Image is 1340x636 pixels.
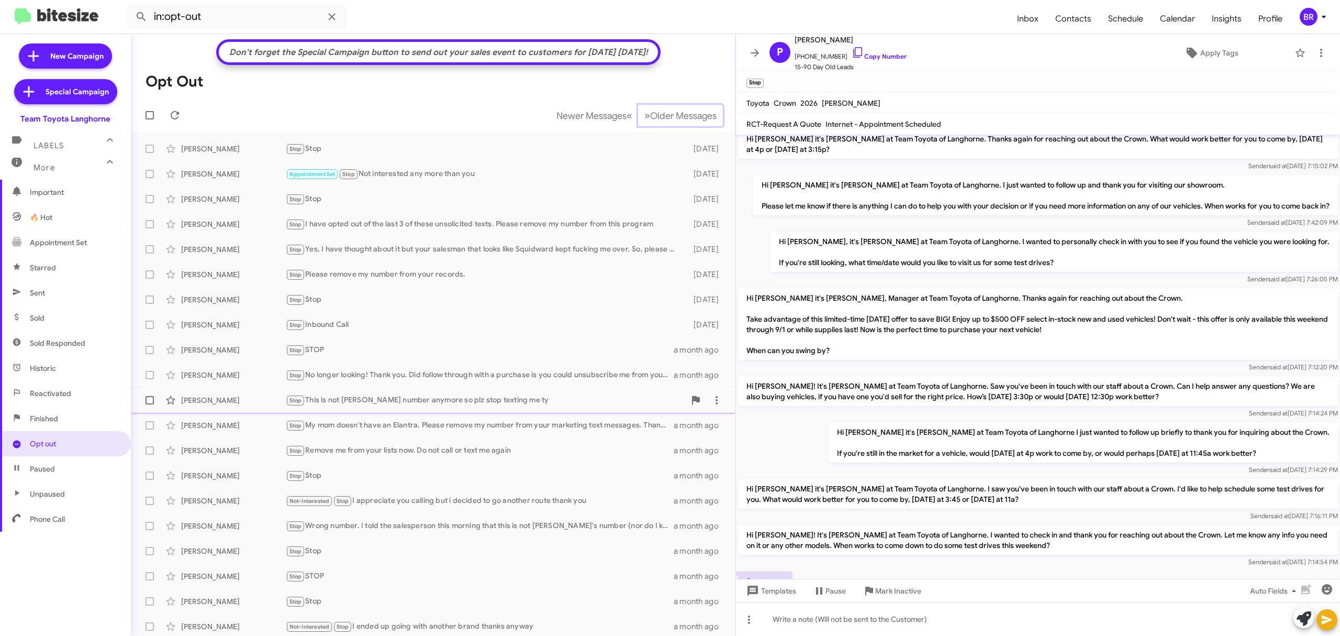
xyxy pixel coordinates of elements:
[1009,4,1047,34] a: Inbox
[30,237,87,248] span: Appointment Set
[805,582,854,600] button: Pause
[556,110,627,122] span: Newer Messages
[682,169,727,179] div: [DATE]
[800,98,818,108] span: 2026
[875,582,921,600] span: Mark Inactive
[181,571,286,582] div: [PERSON_NAME]
[682,320,727,330] div: [DATE]
[30,262,56,273] span: Starred
[342,171,355,178] span: Stop
[1132,43,1290,62] button: Apply Tags
[286,394,685,407] div: This is not [PERSON_NAME] number anymore so plz stop texting me ty
[674,445,727,456] div: a month ago
[19,43,112,69] a: New Campaign
[638,105,723,126] button: Next
[289,347,302,354] span: Stop
[286,218,682,231] div: I have opted out of the last 3 of these unsolicited texts. Please remove my number from this program
[286,294,682,306] div: Stop
[289,146,302,152] span: Stop
[1248,558,1338,566] span: Sender [DATE] 7:14:54 PM
[829,423,1338,463] p: Hi [PERSON_NAME] it's [PERSON_NAME] at Team Toyota of Langhorne I just wanted to follow up briefl...
[1152,4,1203,34] a: Calendar
[1271,512,1289,520] span: said at
[286,344,674,356] div: STOP
[674,571,727,582] div: a month ago
[289,246,302,253] span: Stop
[30,514,65,524] span: Phone Call
[852,52,907,60] a: Copy Number
[30,313,44,323] span: Sold
[181,445,286,456] div: [PERSON_NAME]
[682,144,727,154] div: [DATE]
[744,582,796,600] span: Templates
[50,51,104,61] span: New Campaign
[289,372,302,379] span: Stop
[289,473,302,479] span: Stop
[286,143,682,155] div: Stop
[1203,4,1250,34] a: Insights
[1300,8,1317,26] div: BR
[289,548,302,555] span: Stop
[181,194,286,204] div: [PERSON_NAME]
[30,413,58,424] span: Finished
[286,244,682,256] div: Yes, I have thought about it but your salesman that looks like Squidward kept fucking me over. So...
[286,319,682,331] div: Inbound Call
[682,244,727,255] div: [DATE]
[774,98,796,108] span: Crown
[289,196,302,203] span: Stop
[1291,8,1328,26] button: BR
[286,168,682,180] div: Not interested any more than you
[854,582,930,600] button: Mark Inactive
[736,582,805,600] button: Templates
[738,377,1338,406] p: Hi [PERSON_NAME]! It's [PERSON_NAME] at Team Toyota of Langhorne. Saw you've been in touch with o...
[289,297,302,303] span: Stop
[1200,43,1238,62] span: Apply Tags
[181,596,286,607] div: [PERSON_NAME]
[286,545,674,557] div: Stop
[1268,275,1286,283] span: said at
[30,464,55,474] span: Paused
[20,114,110,124] div: Team Toyota Langhorne
[746,98,769,108] span: Toyota
[674,496,727,506] div: a month ago
[1269,162,1287,170] span: said at
[289,523,302,530] span: Stop
[181,496,286,506] div: [PERSON_NAME]
[650,110,717,122] span: Older Messages
[551,105,723,126] nav: Page navigation example
[30,338,85,348] span: Sold Responded
[738,129,1338,159] p: Hi [PERSON_NAME] it's [PERSON_NAME] at Team Toyota of Langhorne. Thanks again for reaching out ab...
[286,269,682,281] div: Please remove my number from your records.
[1269,409,1288,417] span: said at
[795,34,907,46] span: [PERSON_NAME]
[1247,218,1338,226] span: Sender [DATE] 7:42:09 PM
[181,169,286,179] div: [PERSON_NAME]
[30,363,56,374] span: Historic
[30,288,45,298] span: Sent
[30,212,52,223] span: 🔥 Hot
[753,176,1338,215] p: Hi [PERSON_NAME] it's [PERSON_NAME] at Team Toyota of Langhorne. I just wanted to follow up and t...
[825,582,846,600] span: Pause
[286,520,674,532] div: Wrong number. I told the salesperson this morning that this is not [PERSON_NAME]'s number (nor do...
[1047,4,1100,34] a: Contacts
[181,244,286,255] div: [PERSON_NAME]
[286,596,674,608] div: Stop
[146,73,204,90] h1: Opt Out
[181,269,286,280] div: [PERSON_NAME]
[286,571,674,583] div: STOP
[825,119,941,129] span: Internet - Appointment Scheduled
[674,420,727,431] div: a month ago
[286,495,674,507] div: I appreciate you calling but i decided to go another route thank you
[777,44,783,61] span: P
[1269,558,1287,566] span: said at
[181,370,286,380] div: [PERSON_NAME]
[1250,582,1300,600] span: Auto Fields
[1269,363,1288,371] span: said at
[181,621,286,632] div: [PERSON_NAME]
[289,573,302,580] span: Stop
[674,621,727,632] div: a month ago
[674,345,727,355] div: a month ago
[1250,4,1291,34] span: Profile
[1249,409,1338,417] span: Sender [DATE] 7:14:24 PM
